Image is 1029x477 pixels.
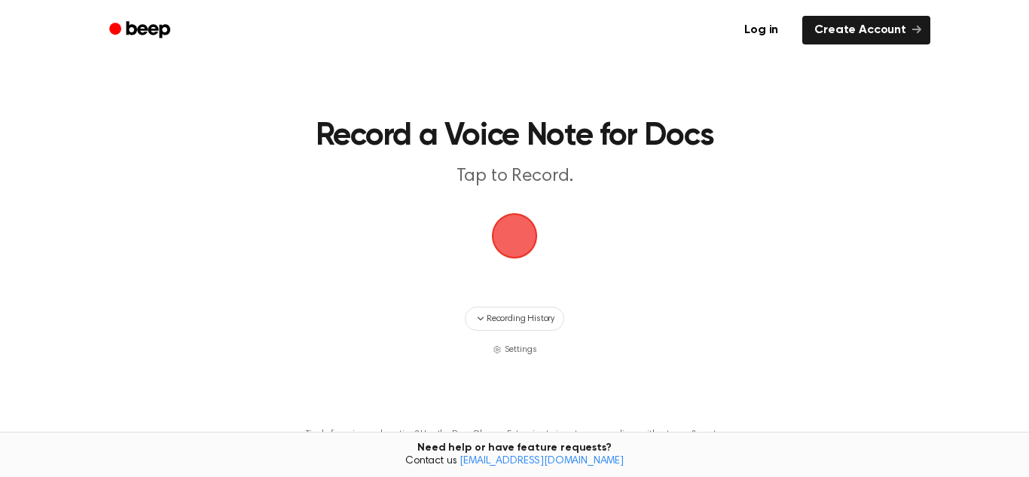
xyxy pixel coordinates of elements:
a: [EMAIL_ADDRESS][DOMAIN_NAME] [460,456,624,466]
p: Tap to Record. [225,164,804,189]
span: Recording History [487,312,554,326]
h1: Record a Voice Note for Docs [163,121,866,152]
button: Recording History [465,307,564,331]
img: Beep Logo [492,213,537,258]
a: Beep [99,16,184,45]
button: Settings [493,343,537,356]
span: Settings [505,343,537,356]
a: Create Account [802,16,930,44]
a: Log in [729,13,793,47]
span: Contact us [9,455,1020,469]
p: Tired of copying and pasting? Use the Docs Chrome Extension to insert your recordings without cop... [306,429,723,440]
